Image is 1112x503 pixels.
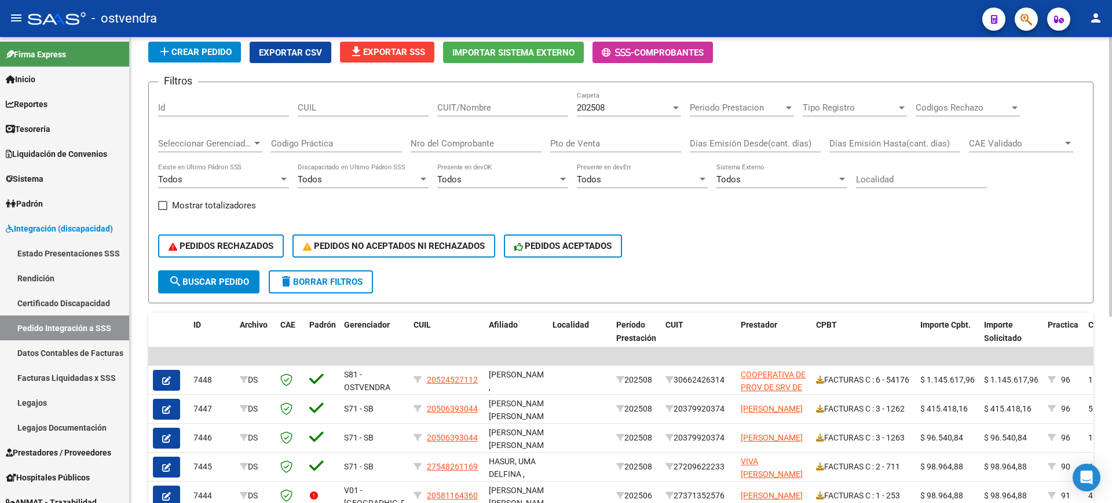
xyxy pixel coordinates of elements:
span: Integración (discapacidad) [6,222,113,235]
datatable-header-cell: Afiliado [484,313,548,364]
div: 7444 [193,489,231,502]
span: - ostvendra [92,6,157,31]
span: Gerenciador [344,320,390,329]
div: 202508 [616,402,656,416]
span: Todos [158,174,182,185]
div: 20379920374 [665,402,731,416]
span: 20581164360 [427,491,478,500]
div: FACTURAS C : 2 - 711 [816,460,911,473]
span: $ 415.418,16 [984,404,1031,413]
datatable-header-cell: Padrón [305,313,339,364]
span: [PERSON_NAME] [PERSON_NAME] , [489,399,551,435]
datatable-header-cell: Archivo [235,313,276,364]
span: $ 98.964,88 [984,462,1027,471]
mat-icon: person [1089,11,1103,25]
span: Afiliado [489,320,518,329]
div: DS [240,431,271,445]
span: Firma Express [6,48,66,61]
datatable-header-cell: Período Prestación [612,313,661,364]
span: Tesorería [6,123,50,135]
span: Todos [716,174,741,185]
span: Localidad [553,320,589,329]
span: S71 - SB [344,404,374,413]
span: 202508 [577,102,605,113]
span: Importar Sistema Externo [452,47,575,58]
div: 27209622233 [665,460,731,473]
datatable-header-cell: Localidad [548,313,612,364]
span: 91 [1061,491,1070,500]
span: CAE [280,320,295,329]
span: Practica [1048,320,1078,329]
button: PEDIDOS NO ACEPTADOS NI RECHAZADOS [292,234,495,258]
span: HASUR, UMA DELFINA , [489,457,536,479]
datatable-header-cell: CAE [276,313,305,364]
span: Reportes [6,98,47,111]
span: Periodo Prestacion [690,102,784,113]
h3: Filtros [158,73,198,89]
span: [PERSON_NAME] [741,404,803,413]
span: 90 [1061,462,1070,471]
span: Borrar Filtros [279,277,363,287]
datatable-header-cell: Importe Solicitado [979,313,1043,364]
mat-icon: menu [9,11,23,25]
datatable-header-cell: Gerenciador [339,313,409,364]
span: ID [193,320,201,329]
span: PEDIDOS NO ACEPTADOS NI RECHAZADOS [303,241,485,251]
div: 7445 [193,460,231,473]
div: 7447 [193,402,231,416]
button: Exportar CSV [250,42,331,63]
span: [PERSON_NAME] [741,433,803,442]
span: $ 96.540,84 [984,433,1027,442]
span: 96 [1061,404,1070,413]
span: 568 [1088,404,1102,413]
span: - [602,47,634,58]
button: PEDIDOS RECHAZADOS [158,234,284,258]
span: Seleccionar Gerenciador [158,138,252,149]
button: Buscar Pedido [158,270,259,293]
button: PEDIDOS ACEPTADOS [504,234,623,258]
span: CAE Validado [969,138,1063,149]
div: FACTURAS C : 3 - 1263 [816,431,911,445]
div: DS [240,402,271,416]
span: CPBT [816,320,837,329]
span: Comprobantes [634,47,704,58]
span: Importe Cpbt. [920,320,971,329]
span: VIVA [PERSON_NAME] [741,457,803,479]
div: FACTURAS C : 3 - 1262 [816,402,911,416]
div: FACTURAS C : 1 - 253 [816,489,911,502]
span: Mostrar totalizadores [172,199,256,212]
span: Hospitales Públicos [6,471,90,484]
span: PEDIDOS RECHAZADOS [169,241,273,251]
mat-icon: search [169,274,182,288]
span: [PERSON_NAME] , [489,370,551,392]
span: COOPERATIVA DE PROV DE SRV DE SALUD SAN [PERSON_NAME] LTDA [741,370,806,432]
span: PEDIDOS ACEPTADOS [514,241,612,251]
datatable-header-cell: Practica [1043,313,1084,364]
span: Archivo [240,320,268,329]
span: 27548261169 [427,462,478,471]
div: 202508 [616,460,656,473]
datatable-header-cell: Importe Cpbt. [916,313,979,364]
span: S71 - SB [344,462,374,471]
span: $ 1.145.617,96 [920,375,975,384]
mat-icon: add [158,45,171,58]
span: Todos [298,174,322,185]
button: Importar Sistema Externo [443,42,584,63]
div: 202508 [616,373,656,387]
span: CUIT [665,320,683,329]
span: $ 415.418,16 [920,404,968,413]
button: Exportar SSS [340,42,434,63]
span: 96 [1061,433,1070,442]
span: S81 - OSTVENDRA [344,370,390,392]
div: 20379920374 [665,431,731,445]
span: 20524527112 [427,375,478,384]
div: 7446 [193,431,231,445]
div: FACTURAS C : 6 - 54176 [816,373,911,387]
div: Open Intercom Messenger [1073,464,1100,491]
span: 4 [1088,462,1093,471]
span: 1.566 [1088,375,1109,384]
datatable-header-cell: CUIT [661,313,736,364]
span: S71 - SB [344,433,374,442]
div: 27371352576 [665,489,731,502]
div: 30662426314 [665,373,731,387]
